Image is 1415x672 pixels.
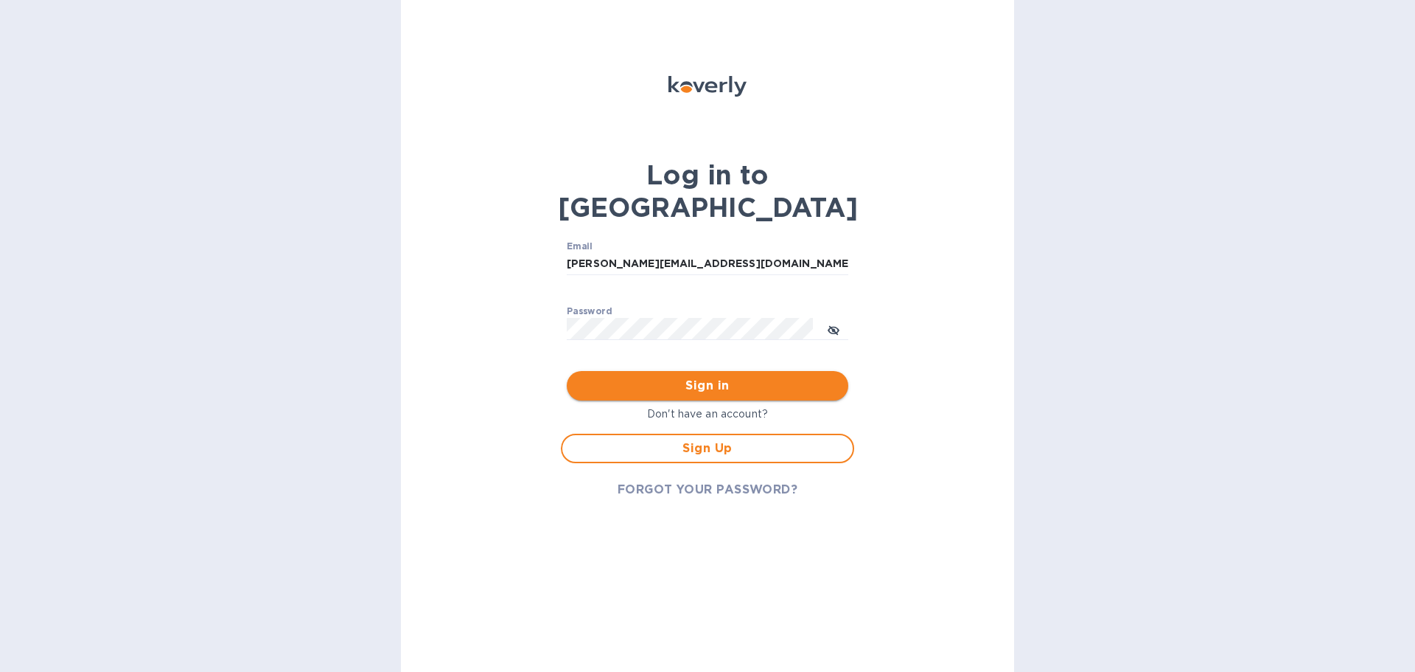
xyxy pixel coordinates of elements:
[606,475,810,505] button: FORGOT YOUR PASSWORD?
[574,440,841,457] span: Sign Up
[561,434,854,463] button: Sign Up
[561,406,854,422] p: Don't have an account?
[567,243,593,252] label: Email
[558,159,858,224] b: Log in to [GEOGRAPHIC_DATA]
[567,371,848,401] button: Sign in
[618,481,798,499] span: FORGOT YOUR PASSWORD?
[579,377,836,395] span: Sign in
[567,307,612,316] label: Password
[819,314,848,344] button: toggle password visibility
[668,76,747,97] img: Koverly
